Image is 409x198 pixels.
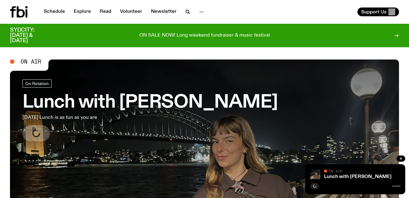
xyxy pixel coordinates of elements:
a: Schedule [40,8,69,16]
a: Lunch with [PERSON_NAME] [324,174,392,179]
a: Lunch with [PERSON_NAME][DATE] Lunch is as fun as you are [22,79,278,141]
span: On Rotation [25,81,49,86]
span: On Air [329,169,342,173]
span: Support Us [361,9,387,15]
a: On Rotation [22,79,52,88]
img: Izzy Page stands above looking down at Opera Bar. She poses in front of the Harbour Bridge in the... [310,169,320,179]
p: [DATE] Lunch is as fun as you are [22,114,182,121]
span: On Air [21,59,41,64]
button: Support Us [357,8,399,16]
a: Explore [70,8,95,16]
a: Newsletter [147,8,180,16]
h3: SYDCITY: [DATE] & [DATE] [10,28,50,43]
a: Volunteer [116,8,146,16]
p: ON SALE NOW! Long weekend fundraiser & music festival [139,33,270,38]
h3: Lunch with [PERSON_NAME] [22,94,278,111]
a: Read [96,8,115,16]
